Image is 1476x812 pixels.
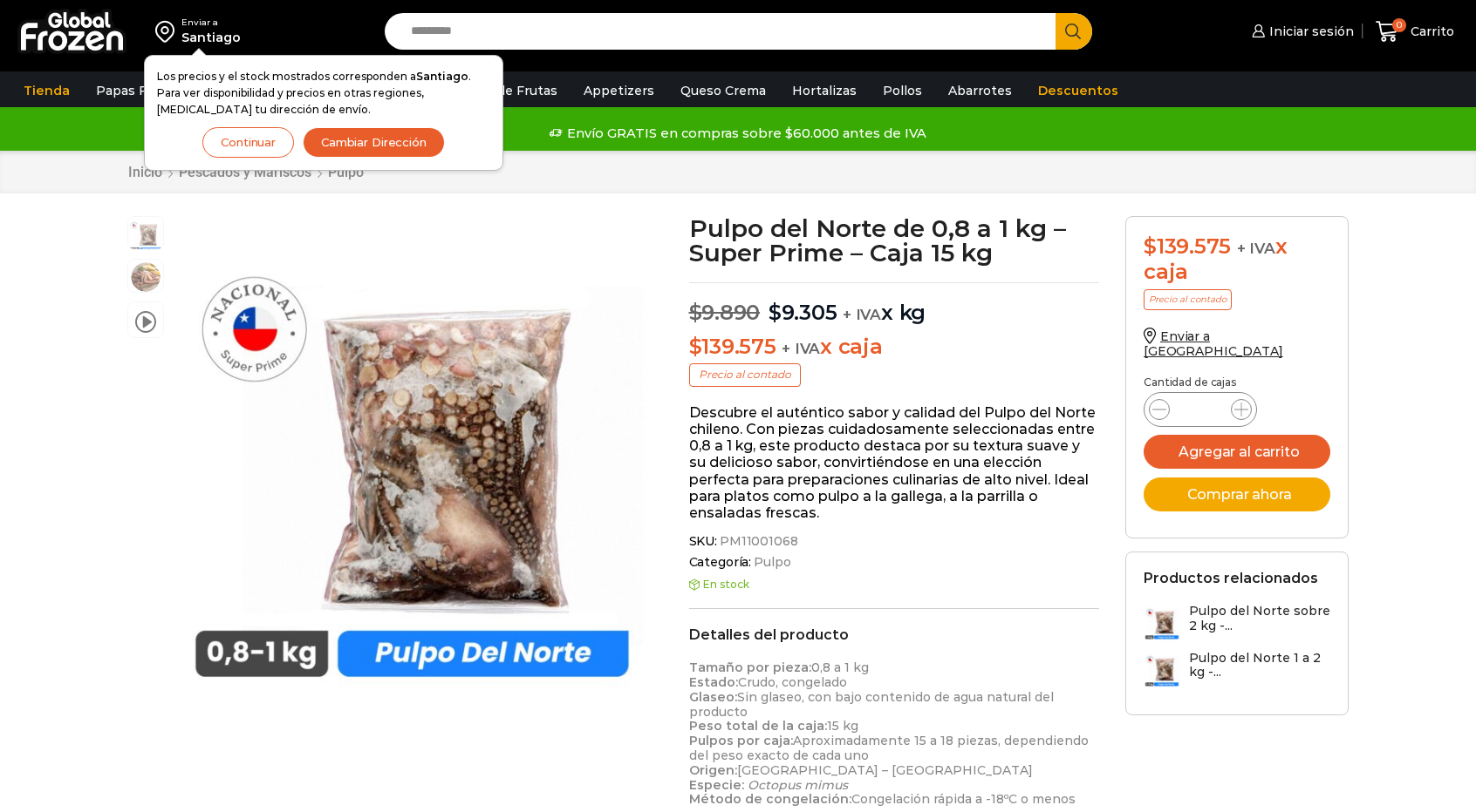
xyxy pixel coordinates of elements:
[1144,477,1330,511] button: Comprar ahora
[127,164,365,180] nav: Breadcrumb
[1371,11,1459,52] a: 0 Carrito
[157,68,490,118] p: Los precios y el stock mostrados corresponden a . Para ver disponibilidad y precios en otras regi...
[689,335,1100,360] p: x caja
[1189,604,1330,633] h3: Pulpo del Norte sobre 2 kg -...
[689,660,1100,807] p: 0,8 a 1 kg Crudo, congelado Sin glaseo, con bajo contenido de agua natural del producto 15 kg Apr...
[689,777,744,793] strong: Especie:
[689,660,811,675] strong: Tamaño por pieza:
[783,74,865,107] a: Hortalizas
[1144,234,1330,285] div: x caja
[748,777,848,793] em: Octopus mimus
[689,733,793,748] strong: Pulpos por caja:
[416,70,468,83] strong: Santiago
[689,674,738,690] strong: Estado:
[87,74,184,107] a: Papas Fritas
[843,306,881,323] span: + IVA
[1237,240,1275,257] span: + IVA
[689,762,737,778] strong: Origen:
[1144,233,1157,259] span: $
[1144,570,1318,586] h2: Productos relacionados
[1247,14,1354,49] a: Iniciar sesión
[1189,651,1330,680] h3: Pulpo del Norte 1 a 2 kg -...
[689,718,827,734] strong: Peso total de la caja:
[672,74,775,107] a: Queso Crema
[1144,328,1283,359] a: Enviar a [GEOGRAPHIC_DATA]
[1265,23,1354,40] span: Iniciar sesión
[689,300,761,325] bdi: 9.890
[127,164,163,180] a: Inicio
[751,555,790,570] a: Pulpo
[689,334,702,359] span: $
[1144,233,1231,259] bdi: 139.575
[1056,13,1092,50] button: Search button
[327,164,365,180] a: Pulpo
[689,534,1100,549] span: SKU:
[15,74,79,107] a: Tienda
[689,404,1100,521] p: Descubre el auténtico sabor y calidad del Pulpo del Norte chileno. Con piezas cuidadosamente sele...
[1406,23,1454,40] span: Carrito
[1144,435,1330,469] button: Agregar al carrito
[303,127,445,158] button: Cambiar Dirección
[689,579,1100,591] p: En stock
[448,74,566,107] a: Pulpa de Frutas
[1184,397,1217,422] input: Product quantity
[689,689,737,705] strong: Glaseo:
[689,216,1100,265] h1: Pulpo del Norte de 0,8 a 1 kg – Super Prime – Caja 15 kg
[689,626,1100,643] h2: Detalles del producto
[1392,18,1406,32] span: 0
[181,29,241,46] div: Santiago
[782,340,820,357] span: + IVA
[1029,74,1127,107] a: Descuentos
[575,74,663,107] a: Appetizers
[689,282,1100,326] p: x kg
[178,164,312,180] a: Pescados y Mariscos
[155,17,181,46] img: address-field-icon.svg
[128,217,163,252] span: super-prime-0,8
[128,260,163,294] span: pulpo
[769,300,837,325] bdi: 9.305
[689,555,1100,570] span: Categoría:
[689,300,702,325] span: $
[1144,289,1232,310] p: Precio al contado
[717,534,798,549] span: PM11001068
[689,791,851,807] strong: Método de congelación:
[1144,376,1330,389] p: Cantidad de cajas
[1144,651,1330,688] a: Pulpo del Norte 1 a 2 kg -...
[940,74,1021,107] a: Abarrotes
[202,127,294,158] button: Continuar
[874,74,931,107] a: Pollos
[181,17,241,29] div: Enviar a
[769,300,782,325] span: $
[689,363,801,386] p: Precio al contado
[1144,604,1330,641] a: Pulpo del Norte sobre 2 kg -...
[689,334,776,359] bdi: 139.575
